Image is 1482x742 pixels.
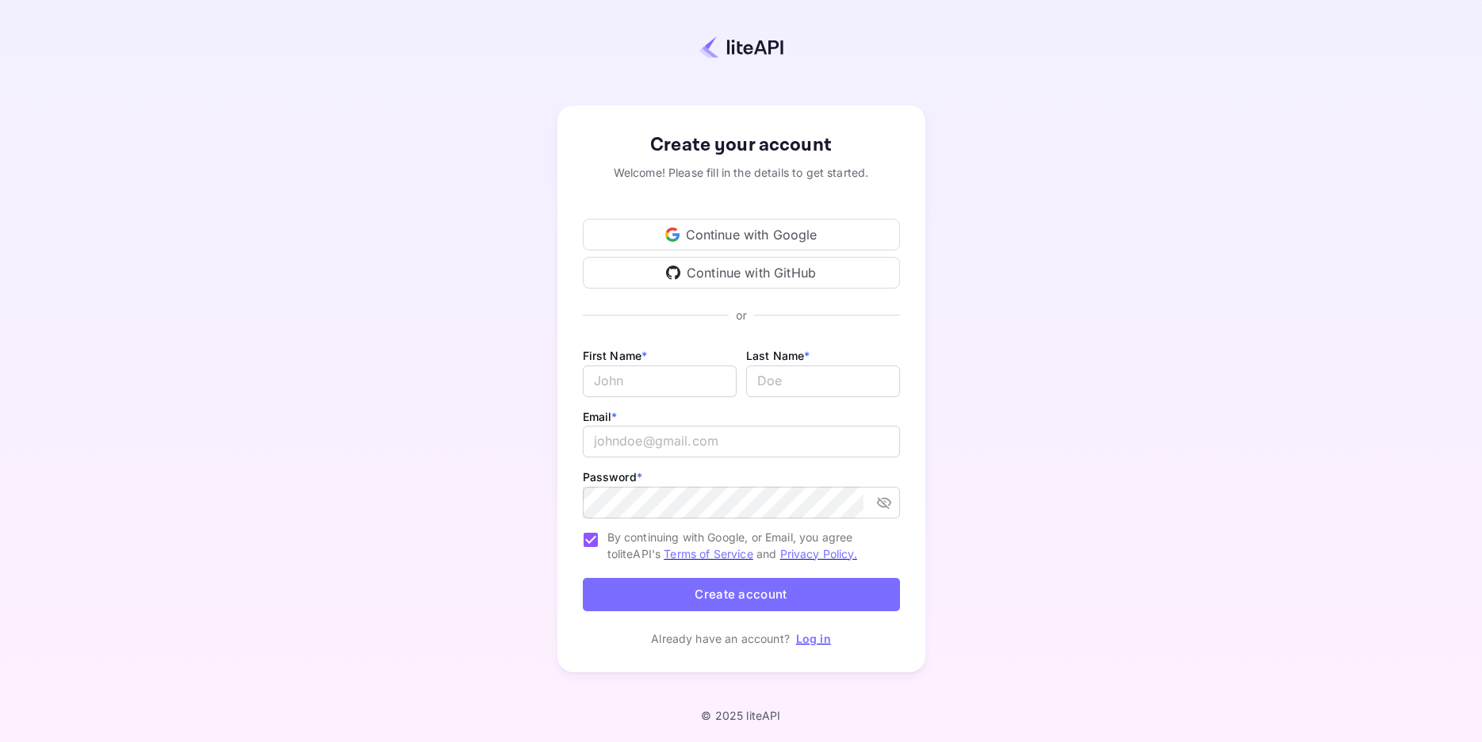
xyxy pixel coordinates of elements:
[607,529,887,562] span: By continuing with Google, or Email, you agree to liteAPI's and
[583,365,737,397] input: John
[664,547,752,560] a: Terms of Service
[583,470,642,484] label: Password
[583,164,900,181] div: Welcome! Please fill in the details to get started.
[699,36,783,59] img: liteapi
[651,630,790,647] p: Already have an account?
[583,349,648,362] label: First Name
[780,547,857,560] a: Privacy Policy.
[583,257,900,289] div: Continue with GitHub
[701,709,780,722] p: © 2025 liteAPI
[583,578,900,612] button: Create account
[870,488,898,517] button: toggle password visibility
[796,632,831,645] a: Log in
[746,365,900,397] input: Doe
[583,131,900,159] div: Create your account
[583,410,618,423] label: Email
[583,426,900,457] input: johndoe@gmail.com
[583,219,900,251] div: Continue with Google
[746,349,810,362] label: Last Name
